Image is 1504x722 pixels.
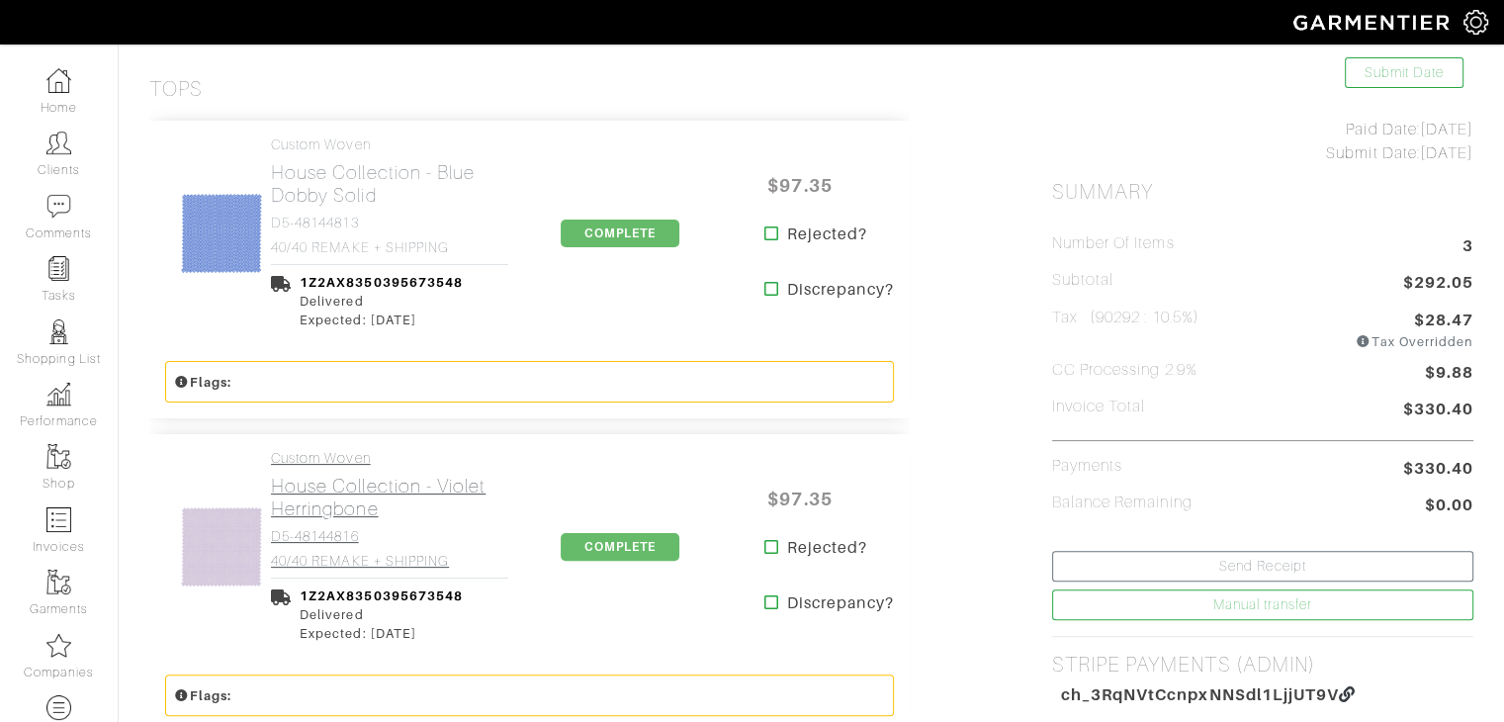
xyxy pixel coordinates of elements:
img: garments-icon-b7da505a4dc4fd61783c78ac3ca0ef83fa9d6f193b1c9dc38574b1d14d53ca28.png [46,570,71,594]
h5: CC Processing 2.9% [1052,361,1197,380]
strong: Rejected? [787,536,867,560]
small: Flags: [174,375,231,390]
h5: Number of Items [1052,234,1175,253]
div: [DATE] [DATE] [1052,118,1473,165]
a: COMPLETE [561,537,679,555]
small: Flags: [174,688,231,703]
h5: Subtotal [1052,271,1113,290]
img: garmentier-logo-header-white-b43fb05a5012e4ada735d5af1a66efaba907eab6374d6393d1fbf88cb4ef424d.png [1283,5,1463,40]
span: COMPLETE [561,533,679,561]
a: 1Z2AX8350395673548 [300,275,463,290]
img: clients-icon-6bae9207a08558b7cb47a8932f037763ab4055f8c8b6bfacd5dc20c3e0201464.png [46,131,71,155]
span: $0.00 [1425,494,1473,520]
strong: Discrepancy? [787,591,894,615]
span: 3 [1462,234,1473,261]
h2: STRIPE PAYMENTS (ADMIN) [1052,653,1315,677]
img: comment-icon-a0a6a9ef722e966f86d9cbdc48e553b5cf19dbc54f86b18d962a5391bc8f6eb6.png [46,194,71,219]
span: $97.35 [741,164,859,207]
h3: Tops [149,77,203,102]
a: Custom Woven House Collection - Violet Herringbone D5-48144816 40/40 REMAKE + SHIPPING [271,450,508,569]
img: garments-icon-b7da505a4dc4fd61783c78ac3ca0ef83fa9d6f193b1c9dc38574b1d14d53ca28.png [46,444,71,469]
img: dashboard-icon-dbcd8f5a0b271acd01030246c82b418ddd0df26cd7fceb0bd07c9910d44c42f6.png [46,68,71,93]
a: Custom Woven House Collection - Blue Dobby Solid D5-48144813 40/40 REMAKE + SHIPPING [271,136,508,255]
h2: House Collection - Blue Dobby Solid [271,161,508,207]
span: Paid Date: [1346,121,1420,138]
img: companies-icon-14a0f246c7e91f24465de634b560f0151b0cc5c9ce11af5fac52e6d7d6371812.png [46,633,71,658]
h4: D5-48144816 [271,528,508,545]
h2: House Collection - Violet Herringbone [271,475,508,520]
strong: Rejected? [787,223,867,246]
img: custom-products-icon-6973edde1b6c6774590e2ad28d3d057f2f42decad08aa0e48061009ba2575b3a.png [46,695,71,720]
a: COMPLETE [561,224,679,241]
h5: Balance Remaining [1052,494,1193,512]
img: gear-icon-white-bd11855cb880d31180b6d7d6211b90ccbf57a29d726f0c71d8c61bd08dd39cc2.png [1463,10,1488,35]
div: Expected: [DATE] [300,624,463,643]
div: Tax Overridden [1356,332,1473,351]
h4: Custom Woven [271,136,508,153]
a: ch_3RqNVtCcnpxNNSdl1LjjUT9V [1052,677,1473,714]
img: stylists-icon-eb353228a002819b7ec25b43dbf5f0378dd9e0616d9560372ff212230b889e62.png [46,319,71,344]
h4: D5-48144813 [271,215,508,231]
div: Delivered [300,292,463,311]
img: orders-icon-0abe47150d42831381b5fb84f609e132dff9fe21cb692f30cb5eec754e2cba89.png [46,507,71,532]
img: VQVgZmt3ddZv9G6WHEG6kk6j [180,505,263,588]
h4: 40/40 REMAKE + SHIPPING [271,239,508,256]
a: Manual transfer [1052,589,1473,620]
img: reminder-icon-8004d30b9f0a5d33ae49ab947aed9ed385cf756f9e5892f1edd6e32f2345188e.png [46,256,71,281]
h5: Payments [1052,457,1122,476]
span: $330.40 [1403,398,1473,424]
span: $330.40 [1403,457,1473,481]
div: Delivered [300,605,463,624]
a: Submit Date [1345,57,1463,88]
h2: Summary [1052,180,1473,205]
span: $97.35 [741,478,859,520]
span: Submit Date: [1326,144,1420,162]
img: graph-8b7af3c665d003b59727f371ae50e7771705bf0c487971e6e97d053d13c5068d.png [46,382,71,406]
img: 4cruiRY21t12ZgK2BmFfp1Ge [180,192,263,275]
span: $292.05 [1403,271,1473,298]
strong: Discrepancy? [787,278,894,302]
span: $28.47 [1414,309,1473,332]
a: 1Z2AX8350395673548 [300,588,463,603]
span: COMPLETE [561,220,679,247]
h4: Custom Woven [271,450,508,467]
span: $9.88 [1425,361,1473,388]
h5: Invoice Total [1052,398,1146,416]
div: Expected: [DATE] [300,311,463,329]
h4: 40/40 REMAKE + SHIPPING [271,553,508,570]
span: ch_3RqNVtCcnpxNNSdl1LjjUT9V [1061,685,1339,704]
a: Send Receipt [1052,551,1473,582]
h5: Tax (90292 : 10.5%) [1052,309,1199,343]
